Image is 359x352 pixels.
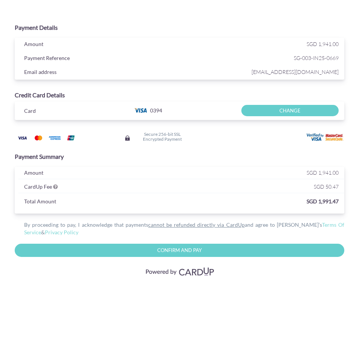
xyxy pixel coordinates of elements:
a: Terms Of Service [24,221,344,235]
img: User card [307,133,344,141]
div: Card [18,106,127,117]
div: Email address [18,67,209,78]
div: By proceeding to pay, I acknowledge that payments and agree to [PERSON_NAME]’s & [15,221,344,236]
span: SG-003-IN25-0669 [209,53,339,63]
img: Visa, Mastercard [142,264,217,278]
input: Confirm and Pay [15,244,344,257]
img: American Express [47,133,62,143]
span: [EMAIL_ADDRESS][DOMAIN_NAME] [209,67,339,77]
div: Amount [18,168,209,179]
span: SGD 1,941.00 [307,169,339,176]
div: SGD 1,991.47 [154,197,344,208]
div: CardUp Fee [18,182,209,193]
span: SGD 1,941.00 [307,41,339,47]
div: Amount [18,39,209,51]
u: cannot be refunded directly via CardUp [148,221,245,228]
div: Payment Reference [18,53,209,65]
div: Payment Summary [15,152,344,161]
a: Privacy Policy [45,229,78,235]
img: Union Pay [63,133,78,143]
img: Mastercard [31,133,46,143]
h6: Secure 256-bit SSL Encrypted Payment [143,132,182,141]
img: Secure lock [124,135,130,141]
div: SGD 50.47 [209,182,344,193]
input: CHANGE [241,105,339,117]
span: 0394 [150,107,162,114]
div: Total Amount [18,197,154,208]
div: Payment Details [15,23,344,32]
div: Credit Card Details [15,91,344,100]
img: Visa [15,133,30,143]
